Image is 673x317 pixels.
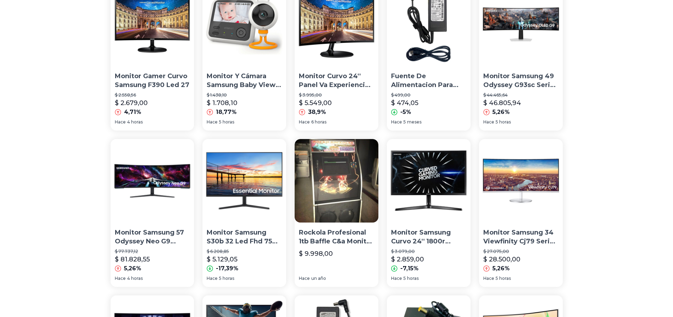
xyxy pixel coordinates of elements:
p: Monitor Samsung 57 Odyssey Neo G9 Series Dual 4k Uhd 1000r [115,228,190,246]
p: $ 81.828,55 [115,254,150,264]
p: $ 44.465,64 [483,92,559,98]
p: -5% [400,108,411,116]
p: 38,9% [308,108,326,116]
p: $ 5.129,05 [207,254,237,264]
p: Monitor Samsung S30b 32 Led Fhd 75hz S32b304nwn [207,228,282,246]
p: $ 3.995,00 [299,92,374,98]
p: $ 77.737,12 [115,249,190,254]
p: $ 3.079,00 [391,249,466,254]
p: $ 2.679,00 [115,98,148,108]
span: Hace [483,119,494,125]
span: Hace [207,119,218,125]
span: 5 horas [219,119,234,125]
p: $ 2.859,00 [391,254,424,264]
p: 5,26% [124,264,141,273]
p: $ 2.558,56 [115,92,190,98]
p: 18,77% [216,108,237,116]
p: 5,26% [492,108,510,116]
span: Hace [391,276,402,281]
p: $ 28.500,00 [483,254,520,264]
span: 5 horas [496,276,511,281]
p: Rockola Profesional 1tb Baffle C&a Monitor Samsung Funda [299,228,374,246]
p: $ 5.549,00 [299,98,332,108]
p: $ 474,05 [391,98,418,108]
p: 5,26% [492,264,510,273]
p: Monitor Y Cámara Samsung Baby View Eco Con Visión Nocturna [207,72,282,90]
img: Monitor Samsung 57 Odyssey Neo G9 Series Dual 4k Uhd 1000r [111,139,194,223]
span: un año [311,276,326,281]
p: Monitor Gamer Curvo Samsung F390 Led 27 [115,72,190,90]
span: Hace [299,276,310,281]
p: -7,15% [400,264,419,273]
span: 4 horas [127,276,143,281]
span: 5 horas [219,276,234,281]
p: $ 9.998,00 [299,249,333,259]
p: Monitor Samsung Curvo 24'' 1800r 144hz Full Hd Amd Freesync Color Negro [391,228,466,246]
img: Monitor Samsung Curvo 24'' 1800r 144hz Full Hd Amd Freesync Color Negro [387,139,471,223]
p: -17,39% [216,264,238,273]
span: 5 meses [403,119,421,125]
img: Monitor Samsung S30b 32 Led Fhd 75hz S32b304nwn [202,139,286,223]
p: 4,71% [124,108,141,116]
p: $ 27.075,00 [483,249,559,254]
span: Hace [207,276,218,281]
span: Hace [391,119,402,125]
a: Monitor Samsung S30b 32 Led Fhd 75hz S32b304nwn Monitor Samsung S30b 32 Led Fhd 75hz S32b304nwn$ ... [202,139,286,287]
img: Monitor Samsung 34 Viewfinity Cj79 Series Ultrawide Qhd (34 [479,139,563,223]
p: Monitor Curvo 24'' Panel Va Experiencia Inmersiva Samsung [299,72,374,90]
a: Rockola Profesional 1tb Baffle C&a Monitor Samsung FundaRockola Profesional 1tb Baffle C&a Monito... [295,139,378,287]
p: $ 46.805,94 [483,98,521,108]
a: Monitor Samsung 57 Odyssey Neo G9 Series Dual 4k Uhd 1000rMonitor Samsung 57 Odyssey Neo G9 Serie... [111,139,194,287]
span: 4 horas [127,119,143,125]
span: Hace [299,119,310,125]
span: Hace [115,119,126,125]
a: Monitor Samsung 34 Viewfinity Cj79 Series Ultrawide Qhd (34Monitor Samsung 34 Viewfinity Cj79 Ser... [479,139,563,287]
p: Fuente De Alimentacion Para Monitor Samsung 14v 2.5a [391,72,466,90]
p: $ 499,00 [391,92,466,98]
img: Rockola Profesional 1tb Baffle C&a Monitor Samsung Funda [295,139,378,223]
p: Monitor Samsung 34 Viewfinity Cj79 Series Ultrawide Qhd (34 [483,228,559,246]
p: Monitor Samsung 49 Odyssey G93sc Series Oled Curved Gaming [483,72,559,90]
p: $ 1.708,10 [207,98,237,108]
span: 6 horas [311,119,326,125]
span: 5 horas [496,119,511,125]
a: Monitor Samsung Curvo 24'' 1800r 144hz Full Hd Amd Freesync Color NegroMonitor Samsung Curvo 24''... [387,139,471,287]
span: Hace [483,276,494,281]
p: $ 1.438,10 [207,92,282,98]
span: 5 horas [403,276,419,281]
p: $ 6.208,85 [207,249,282,254]
span: Hace [115,276,126,281]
